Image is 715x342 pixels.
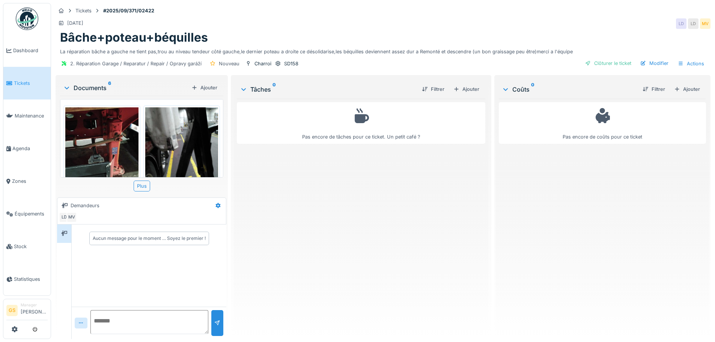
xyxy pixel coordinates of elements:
span: Maintenance [15,112,48,119]
span: Agenda [12,145,48,152]
div: LD [688,18,698,29]
div: Nouveau [219,60,239,67]
a: Agenda [3,132,51,165]
a: Équipements [3,197,51,230]
div: Documents [63,83,188,92]
strong: #2025/09/371/02422 [100,7,157,14]
div: Pas encore de coûts pour ce ticket [504,105,701,140]
span: Tickets [14,80,48,87]
a: Tickets [3,67,51,99]
img: Badge_color-CXgf-gQk.svg [16,8,38,30]
div: LD [676,18,686,29]
span: Dashboard [13,47,48,54]
div: 2. Réparation Garage / Reparatur / Repair / Opravy garáží [70,60,202,67]
div: La réparation bâche a gauche ne tient pas,trou au niveau tendeur côté gauche,le dernier poteau a ... [60,45,706,55]
div: Pas encore de tâches pour ce ticket. Un petit café ? [242,105,480,140]
a: Maintenance [3,99,51,132]
div: Plus [134,181,150,191]
div: SD158 [284,60,298,67]
div: Coûts [502,85,637,94]
li: GS [6,305,18,316]
div: Filtrer [640,84,668,94]
h1: Bâche+poteau+béquilles [60,30,208,45]
div: Ajouter [450,84,482,94]
div: [DATE] [67,20,83,27]
div: MV [66,212,77,223]
div: Modifier [637,58,671,68]
div: Ajouter [671,84,703,94]
sup: 6 [108,83,111,92]
a: GS Manager[PERSON_NAME] [6,302,48,320]
div: Filtrer [419,84,447,94]
div: Ajouter [188,83,220,93]
sup: 0 [272,85,276,94]
div: Demandeurs [71,202,99,209]
div: Tâches [240,85,415,94]
div: MV [700,18,710,29]
div: Charroi [254,60,271,67]
div: Aucun message pour le moment … Soyez le premier ! [93,235,206,242]
a: Zones [3,165,51,197]
a: Stock [3,230,51,263]
div: Clôturer le ticket [582,58,634,68]
span: Équipements [15,210,48,217]
span: Zones [12,178,48,185]
div: Manager [21,302,48,308]
img: ria7mvu2djrcc4xxspbb18tay635 [145,107,218,205]
sup: 0 [531,85,534,94]
div: LD [59,212,69,223]
img: ce7wrhuxy68ercjnmszkj0y9tcvp [65,107,138,205]
div: Tickets [75,7,92,14]
a: Statistiques [3,263,51,295]
span: Statistiques [14,276,48,283]
li: [PERSON_NAME] [21,302,48,318]
div: Actions [674,58,707,69]
a: Dashboard [3,34,51,67]
span: Stock [14,243,48,250]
